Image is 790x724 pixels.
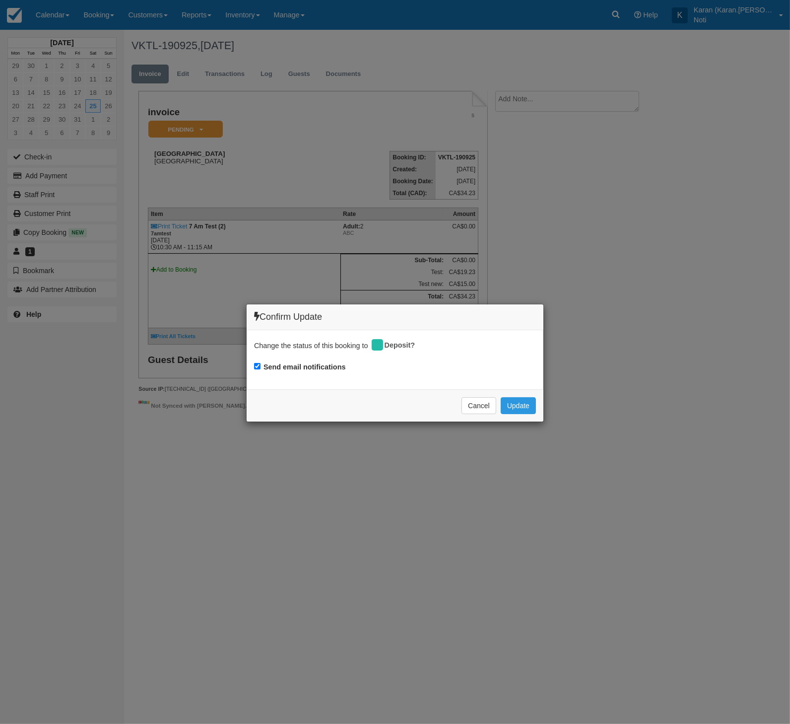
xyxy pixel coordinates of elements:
span: Change the status of this booking to [254,341,368,354]
button: Cancel [461,397,496,414]
h4: Confirm Update [254,312,536,322]
button: Update [501,397,536,414]
label: Send email notifications [263,362,346,372]
div: Deposit? [370,338,422,354]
